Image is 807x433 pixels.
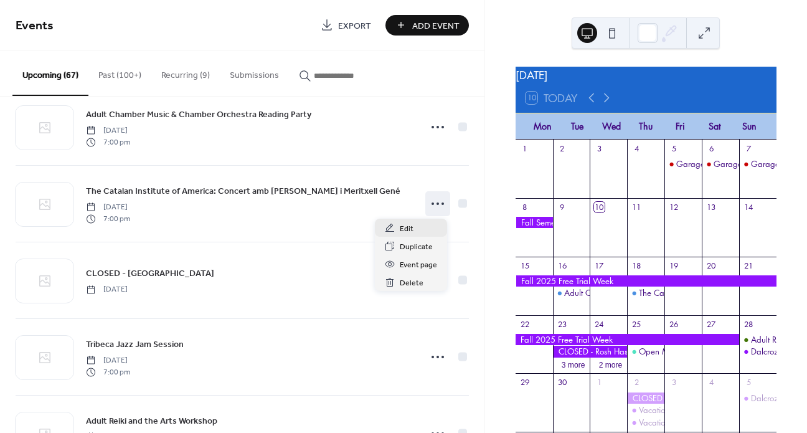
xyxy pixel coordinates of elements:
a: Adult Reiki and the Arts Workshop [86,414,217,428]
div: 30 [557,378,567,388]
div: 25 [631,319,642,330]
div: CLOSED - Yom Kippur [627,393,664,404]
div: Fall 2025 Free Trial Week [516,334,739,345]
div: Adult Reiki and the Arts Workshop [739,334,776,345]
span: Events [16,14,54,38]
div: 8 [519,202,530,212]
div: 10 [594,202,605,212]
span: [DATE] [86,355,130,366]
div: Garage Sale [751,158,798,169]
div: 3 [594,143,605,154]
span: 7:00 pm [86,366,130,378]
span: 7:00 pm [86,213,130,224]
div: 19 [669,260,679,271]
div: Mon [526,113,560,139]
button: Add Event [385,15,469,36]
div: 4 [706,378,717,388]
span: [DATE] [86,125,130,136]
div: 17 [594,260,605,271]
a: Export [311,15,380,36]
a: CLOSED - [GEOGRAPHIC_DATA] [86,266,214,280]
div: Fall 2025 Free Trial Week [516,275,776,287]
div: 13 [706,202,717,212]
span: Add Event [412,19,460,32]
a: Adult Chamber Music & Chamber Orchestra Reading Party [86,107,311,121]
span: Event page [400,259,437,272]
div: 21 [743,260,754,271]
div: Garage Sale [702,158,739,169]
div: 24 [594,319,605,330]
div: 29 [519,378,530,388]
div: 2 [631,378,642,388]
span: Adult Reiki and the Arts Workshop [86,415,217,428]
span: Delete [400,277,423,290]
div: 16 [557,260,567,271]
a: Tribeca Jazz Jam Session [86,337,184,351]
div: Thu [629,113,663,139]
div: 28 [743,319,754,330]
div: Vacation Art Pods - [DATE] [639,417,731,428]
div: 7 [743,143,754,154]
div: 5 [743,378,754,388]
div: Garage Sale [714,158,760,169]
div: Vacation Art Program - Yom Kippur [627,404,664,416]
div: 18 [631,260,642,271]
div: Wed [594,113,628,139]
button: 3 more [557,358,590,370]
div: Tue [560,113,594,139]
div: The Catalan Institute of America: Concert amb Borja Penalba i Meritxell Gené [627,287,664,298]
button: Upcoming (67) [12,50,88,96]
div: 23 [557,319,567,330]
div: Vacation Art Pods - Yom Kippur [627,417,664,428]
span: [DATE] [86,284,128,295]
div: Garage Sale: Opening Night Art Show [664,158,702,169]
div: Adult Chamber Music & Chamber Orchestra Reading Party [564,287,775,298]
div: 27 [706,319,717,330]
div: 26 [669,319,679,330]
div: 1 [519,143,530,154]
span: Tribeca Jazz Jam Session [86,338,184,351]
span: Adult Chamber Music & Chamber Orchestra Reading Party [86,108,311,121]
button: Recurring (9) [151,50,220,95]
div: Sun [732,113,767,139]
div: 1 [594,378,605,388]
div: 20 [706,260,717,271]
div: [DATE] [516,67,776,83]
div: Fall Semester Begins [516,217,553,228]
div: Adult Chamber Music & Chamber Orchestra Reading Party [553,287,590,298]
div: Fri [663,113,697,139]
div: 2 [557,143,567,154]
div: Dalcroze for Seniors [739,346,776,357]
span: [DATE] [86,202,130,213]
div: CLOSED - Rosh Hashanah [553,346,628,357]
button: Submissions [220,50,289,95]
div: 5 [669,143,679,154]
div: 22 [519,319,530,330]
button: Past (100+) [88,50,151,95]
div: 15 [519,260,530,271]
div: 12 [669,202,679,212]
a: The Catalan Institute of America: Concert amb [PERSON_NAME] i Meritxell Gené [86,184,400,198]
div: 4 [631,143,642,154]
div: Sat [697,113,732,139]
div: Garage Sale [739,158,776,169]
span: Export [338,19,371,32]
button: 2 more [594,358,628,370]
span: The Catalan Institute of America: Concert amb [PERSON_NAME] i Meritxell Gené [86,185,400,198]
span: CLOSED - [GEOGRAPHIC_DATA] [86,267,214,280]
div: 11 [631,202,642,212]
div: 6 [706,143,717,154]
div: Open Mic Night [627,346,664,357]
div: 9 [557,202,567,212]
span: 7:00 pm [86,136,130,148]
div: Dalcroze for Seniors [739,393,776,404]
span: Edit [400,222,413,236]
div: 14 [743,202,754,212]
div: Open Mic Night [639,346,697,357]
div: 3 [669,378,679,388]
span: Duplicate [400,240,433,254]
div: Vacation Art Program - [GEOGRAPHIC_DATA] [639,404,802,416]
